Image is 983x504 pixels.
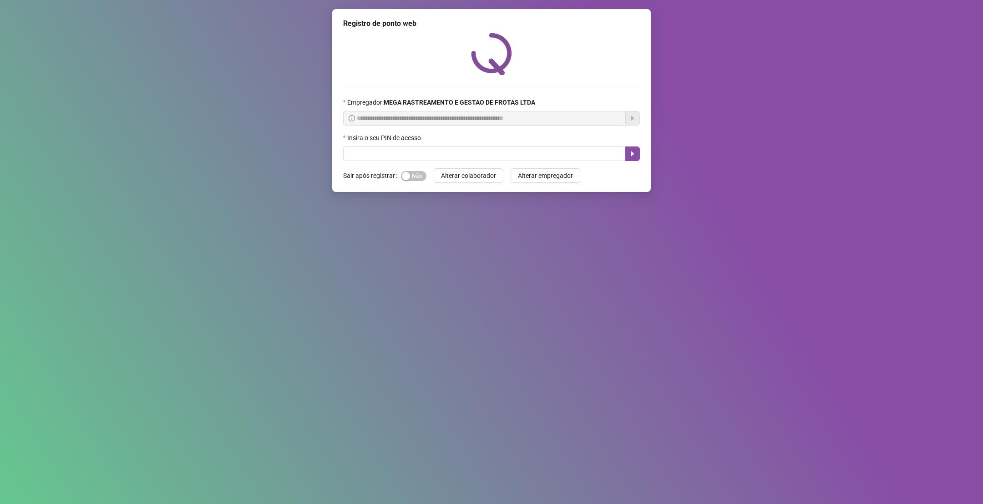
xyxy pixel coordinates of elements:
img: QRPoint [471,33,512,75]
span: Empregador : [347,97,535,107]
button: Alterar empregador [511,168,580,183]
span: Alterar colaborador [441,171,496,181]
span: Alterar empregador [518,171,573,181]
button: Alterar colaborador [434,168,503,183]
strong: MEGA RASTREAMENTO E GESTAO DE FROTAS LTDA [384,99,535,106]
span: caret-right [629,150,636,157]
label: Insira o seu PIN de acesso [343,133,427,143]
label: Sair após registrar [343,168,401,183]
span: info-circle [349,115,355,121]
div: Registro de ponto web [343,18,640,29]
